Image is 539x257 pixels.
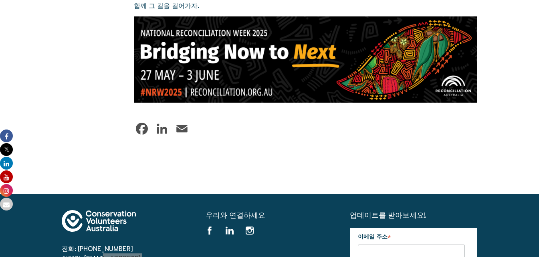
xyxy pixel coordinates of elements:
a: 전화: [PHONE_NUMBER] [62,245,133,252]
font: 이메일 주소 [358,233,388,240]
font: 업데이트를 받아보세요! [350,211,426,219]
img: logo-footer.svg [62,210,136,232]
font: 우리와 연결하세요 [206,211,265,219]
font: 함께 그 길을 걸어가자. [134,2,199,9]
